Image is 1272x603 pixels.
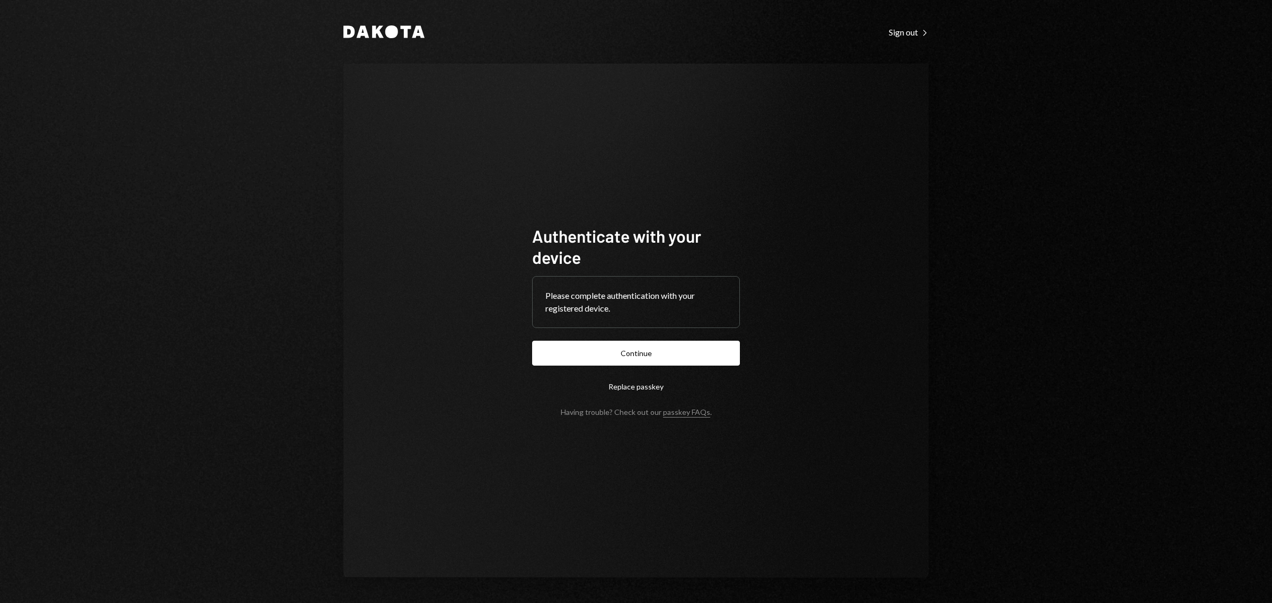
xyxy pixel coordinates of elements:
[532,225,740,268] h1: Authenticate with your device
[889,27,929,38] div: Sign out
[532,374,740,399] button: Replace passkey
[889,26,929,38] a: Sign out
[663,407,710,418] a: passkey FAQs
[545,289,727,315] div: Please complete authentication with your registered device.
[561,407,712,416] div: Having trouble? Check out our .
[532,341,740,366] button: Continue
